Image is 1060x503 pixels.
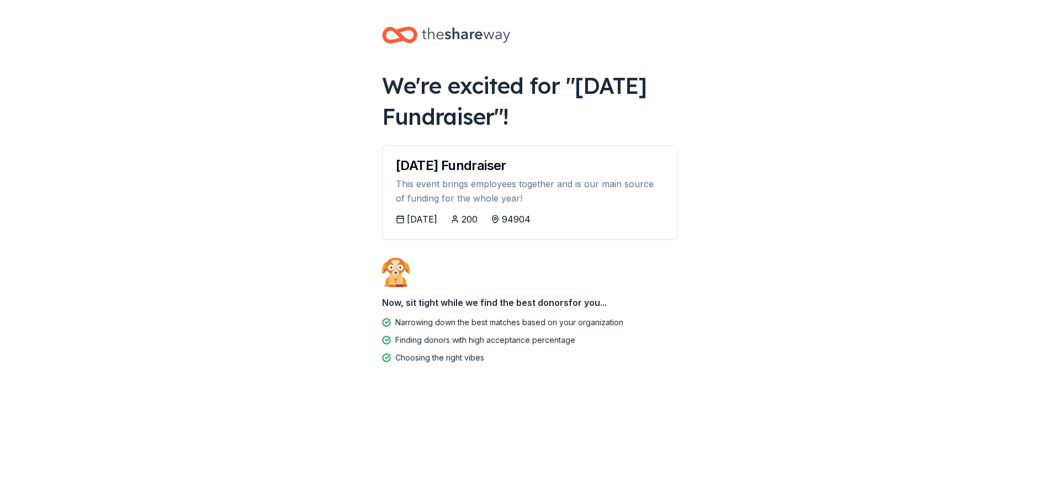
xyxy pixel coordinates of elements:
[382,257,410,287] img: Dog waiting patiently
[462,213,478,226] div: 200
[396,159,664,172] div: [DATE] Fundraiser
[407,213,437,226] div: [DATE]
[395,351,484,364] div: Choosing the right vibes
[382,70,678,132] div: We're excited for " [DATE] Fundraiser "!
[382,292,678,314] div: Now, sit tight while we find the best donors for you...
[395,316,623,329] div: Narrowing down the best matches based on your organization
[395,333,575,347] div: Finding donors with high acceptance percentage
[396,177,664,206] div: This event brings employees together and is our main source of funding for the whole year!
[502,213,531,226] div: 94904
